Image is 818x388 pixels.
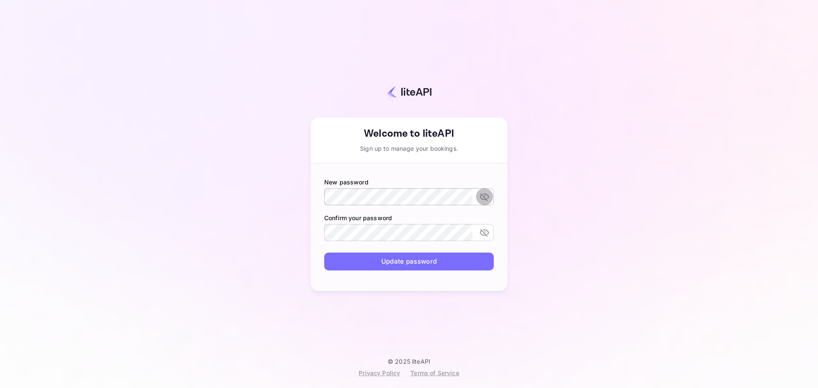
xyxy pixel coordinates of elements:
p: © 2025 liteAPI [388,358,430,365]
div: Welcome to liteAPI [311,126,507,141]
label: New password [324,178,494,187]
div: Privacy Policy [359,368,400,377]
button: Update password [324,253,494,271]
label: Confirm your password [324,213,494,222]
button: toggle password visibility [476,188,493,205]
div: Terms of Service [410,368,459,377]
div: Sign up to manage your bookings. [311,144,507,153]
button: toggle password visibility [476,224,493,241]
img: liteapi [386,86,432,98]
